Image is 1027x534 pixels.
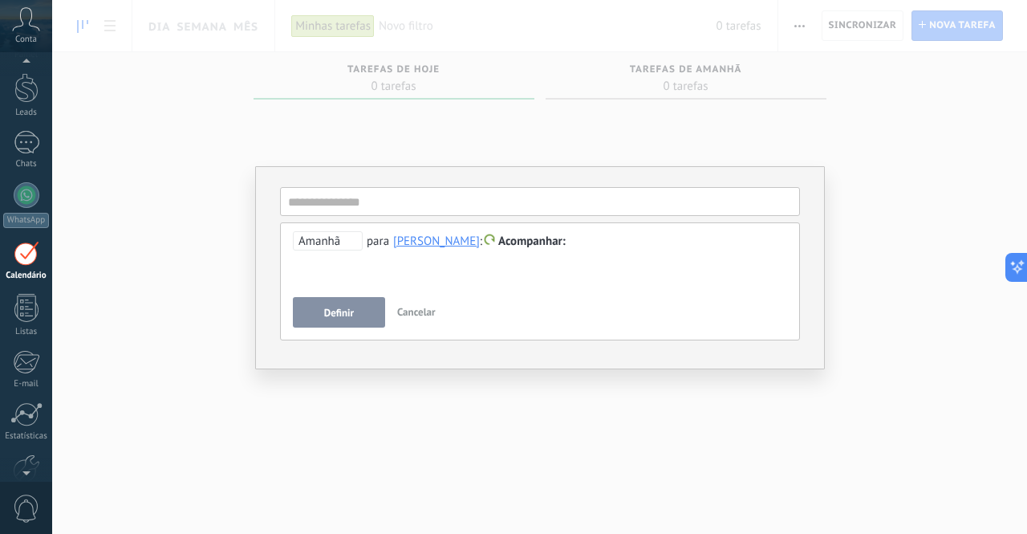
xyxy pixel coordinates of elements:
[293,231,363,251] span: Amanhã
[367,234,389,248] span: para
[3,159,50,169] div: Chats
[391,297,442,328] button: Cancelar
[293,297,385,328] button: Definir
[324,308,354,319] span: Definir
[3,431,50,442] div: Estatísticas
[293,231,566,251] div: :
[393,234,480,248] div: Ana Tex
[498,234,566,249] span: Acompanhar
[397,305,436,319] span: Cancelar
[3,213,49,228] div: WhatsApp
[3,327,50,337] div: Listas
[3,379,50,389] div: E-mail
[3,108,50,118] div: Leads
[3,271,50,281] div: Calendário
[15,35,37,45] span: Conta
